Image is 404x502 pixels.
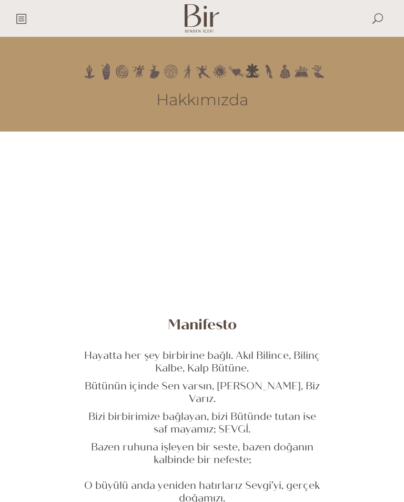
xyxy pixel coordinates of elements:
p: Bizi birbirimize bağlayan, bizi Bütünde tutan ise saf mayamız; SEVGİ. [80,410,324,436]
h3: Manifesto [80,316,324,334]
p: Hayatta her şey birbirine bağlı. Akıl Bilince, Bilinç Kalbe, Kalp Bütüne. [80,349,324,375]
img: Mobile Logo [185,4,219,33]
iframe: Bir Lansman Filmi // Final // 1080p [80,158,324,295]
p: Bazen ruhuna işleyen bir seste, bazen doğanın kalbinde bir nefeste; [80,441,324,466]
p: Bütünün içinde Sen varsın, [PERSON_NAME], Biz Varız. [80,380,324,405]
h3: Hakkımızda [47,91,357,109]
